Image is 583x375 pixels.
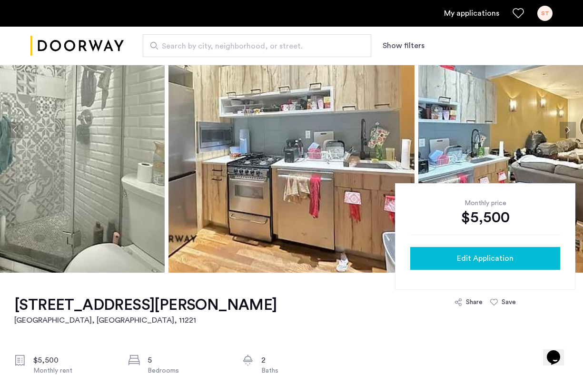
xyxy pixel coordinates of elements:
[560,122,576,138] button: Next apartment
[14,296,277,326] a: [STREET_ADDRESS][PERSON_NAME][GEOGRAPHIC_DATA], [GEOGRAPHIC_DATA], 11221
[148,355,227,366] div: 5
[33,355,113,366] div: $5,500
[466,297,483,307] div: Share
[410,208,560,227] div: $5,500
[444,8,499,19] a: My application
[14,296,277,315] h1: [STREET_ADDRESS][PERSON_NAME]
[537,6,553,21] div: ST
[410,247,560,270] button: button
[14,315,277,326] h2: [GEOGRAPHIC_DATA], [GEOGRAPHIC_DATA] , 11221
[513,8,524,19] a: Favorites
[261,355,341,366] div: 2
[457,253,514,264] span: Edit Application
[7,122,23,138] button: Previous apartment
[502,297,516,307] div: Save
[30,28,124,64] a: Cazamio logo
[543,337,573,365] iframe: chat widget
[383,40,425,51] button: Show or hide filters
[410,198,560,208] div: Monthly price
[30,28,124,64] img: logo
[143,34,371,57] input: Apartment Search
[162,40,345,52] span: Search by city, neighborhood, or street.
